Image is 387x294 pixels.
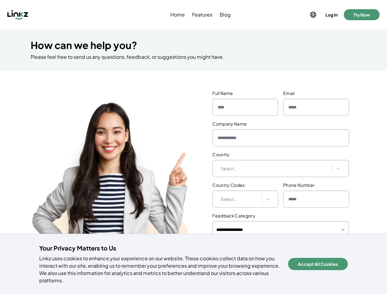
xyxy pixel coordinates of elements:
a: Home [169,11,186,18]
p: Please feel free to send us any questions, feedback, or suggestions you might have. [31,53,356,61]
label: Company Name [212,121,349,127]
label: Feedback Category [212,213,349,219]
a: Blog [218,11,232,18]
div: Select... [221,165,329,172]
button: Accept All Cookies [288,258,348,270]
span: Home [170,11,185,18]
span: Features [192,11,212,18]
div: Select... [221,196,259,202]
h4: Your Privacy Matters to Us [39,244,281,252]
button: Try Now [344,9,380,20]
label: Country [212,151,349,157]
h1: How can we help you? [31,39,356,51]
label: Email [283,90,349,96]
button: Log In [324,10,339,19]
span: Blog [220,11,231,18]
label: Phone Number [283,182,349,188]
img: Linkz logo [7,10,28,20]
label: Full Name [212,90,278,96]
p: Linkz uses cookies to enhance your experience on our website. These cookies collect data on how y... [39,255,281,284]
label: Country Codes [212,182,278,188]
a: Features [191,11,214,18]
